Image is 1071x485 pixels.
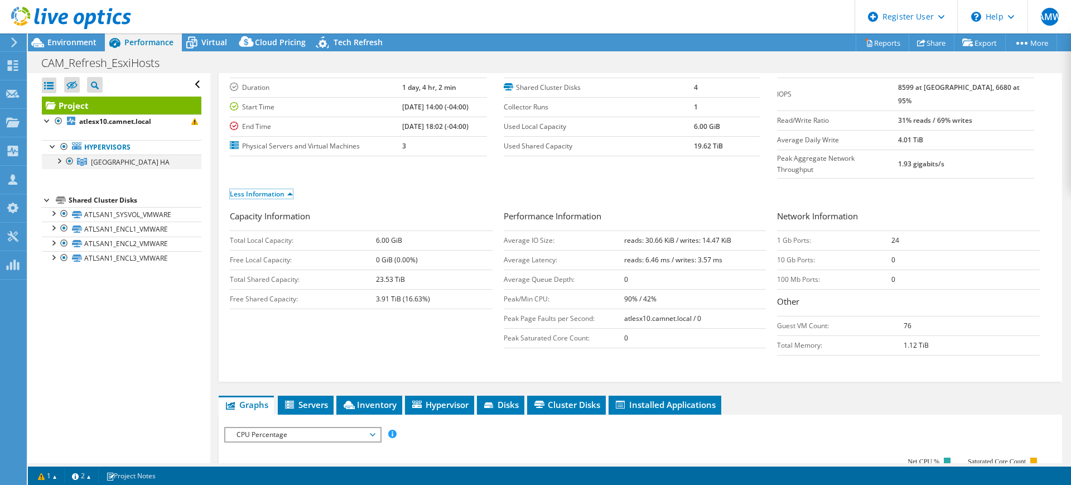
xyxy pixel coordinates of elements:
[694,122,720,131] b: 6.00 GiB
[898,116,972,125] b: 31% reads / 69% writes
[504,121,694,132] label: Used Local Capacity
[36,57,177,69] h1: CAM_Refresh_EsxiHosts
[98,469,163,483] a: Project Notes
[856,34,909,51] a: Reports
[777,316,904,335] td: Guest VM Count:
[891,255,895,265] b: 0
[79,117,151,126] b: atlesx10.camnet.local
[42,114,201,129] a: atlesx10.camnet.local
[230,231,375,250] td: Total Local Capacity:
[230,270,375,289] td: Total Shared Capacity:
[968,458,1026,465] text: Saturated Core Count
[283,399,328,410] span: Servers
[255,37,306,47] span: Cloud Pricing
[533,399,600,410] span: Cluster Disks
[402,83,456,92] b: 1 day, 4 hr, 2 min
[376,236,402,245] b: 6.00 GiB
[42,97,201,114] a: Project
[777,115,898,126] label: Read/Write Ratio
[624,294,657,304] b: 90% / 42%
[504,328,624,348] td: Peak Saturated Core Count:
[504,250,624,270] td: Average Latency:
[624,236,731,245] b: reads: 30.66 KiB / writes: 14.47 KiB
[42,155,201,169] a: Atlanta HA
[334,37,383,47] span: Tech Refresh
[230,250,375,270] td: Free Local Capacity:
[483,399,519,410] span: Disks
[124,37,173,47] span: Performance
[891,275,895,284] b: 0
[954,34,1006,51] a: Export
[891,236,899,245] b: 24
[42,237,201,251] a: ATLSAN1_ENCL2_VMWARE
[777,89,898,100] label: IOPS
[694,102,698,112] b: 1
[504,210,766,225] h3: Performance Information
[376,255,418,265] b: 0 GiB (0.00%)
[30,469,65,483] a: 1
[504,102,694,113] label: Collector Runs
[402,122,469,131] b: [DATE] 18:02 (-04:00)
[504,289,624,309] td: Peak/Min CPU:
[694,141,723,151] b: 19.62 TiB
[777,210,1040,225] h3: Network Information
[42,222,201,236] a: ATLSAN1_ENCL1_VMWARE
[904,340,929,350] b: 1.12 TiB
[402,102,469,112] b: [DATE] 14:00 (-04:00)
[230,82,402,93] label: Duration
[230,121,402,132] label: End Time
[230,210,493,225] h3: Capacity Information
[909,34,954,51] a: Share
[898,83,1020,105] b: 8599 at [GEOGRAPHIC_DATA], 6680 at 95%
[777,250,891,270] td: 10 Gb Ports:
[230,289,375,309] td: Free Shared Capacity:
[504,141,694,152] label: Used Shared Capacity
[376,294,430,304] b: 3.91 TiB (16.63%)
[624,333,628,343] b: 0
[614,399,716,410] span: Installed Applications
[777,231,891,250] td: 1 Gb Ports:
[898,135,923,145] b: 4.01 TiB
[694,83,698,92] b: 4
[411,399,469,410] span: Hypervisor
[201,37,227,47] span: Virtual
[231,428,374,441] span: CPU Percentage
[777,270,891,289] td: 100 Mb Ports:
[230,102,402,113] label: Start Time
[777,153,898,175] label: Peak Aggregate Network Throughput
[898,159,944,169] b: 1.93 gigabits/s
[64,469,99,483] a: 2
[47,37,97,47] span: Environment
[777,295,1040,310] h3: Other
[908,458,940,465] text: Net CPU %
[624,314,701,323] b: atlesx10.camnet.local / 0
[230,141,402,152] label: Physical Servers and Virtual Machines
[504,270,624,289] td: Average Queue Depth:
[624,275,628,284] b: 0
[224,399,268,410] span: Graphs
[42,207,201,222] a: ATLSAN1_SYSVOL_VMWARE
[777,135,898,146] label: Average Daily Write
[69,194,201,207] div: Shared Cluster Disks
[342,399,397,410] span: Inventory
[402,141,406,151] b: 3
[1041,8,1059,26] span: AMW
[230,189,293,199] a: Less Information
[91,157,170,167] span: [GEOGRAPHIC_DATA] HA
[777,335,904,355] td: Total Memory:
[42,251,201,266] a: ATLSAN1_ENCL3_VMWARE
[376,275,405,284] b: 23.53 TiB
[624,255,722,265] b: reads: 6.46 ms / writes: 3.57 ms
[971,12,981,22] svg: \n
[504,309,624,328] td: Peak Page Faults per Second:
[504,82,694,93] label: Shared Cluster Disks
[504,231,624,250] td: Average IO Size:
[1005,34,1057,51] a: More
[904,321,911,330] b: 76
[42,140,201,155] a: Hypervisors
